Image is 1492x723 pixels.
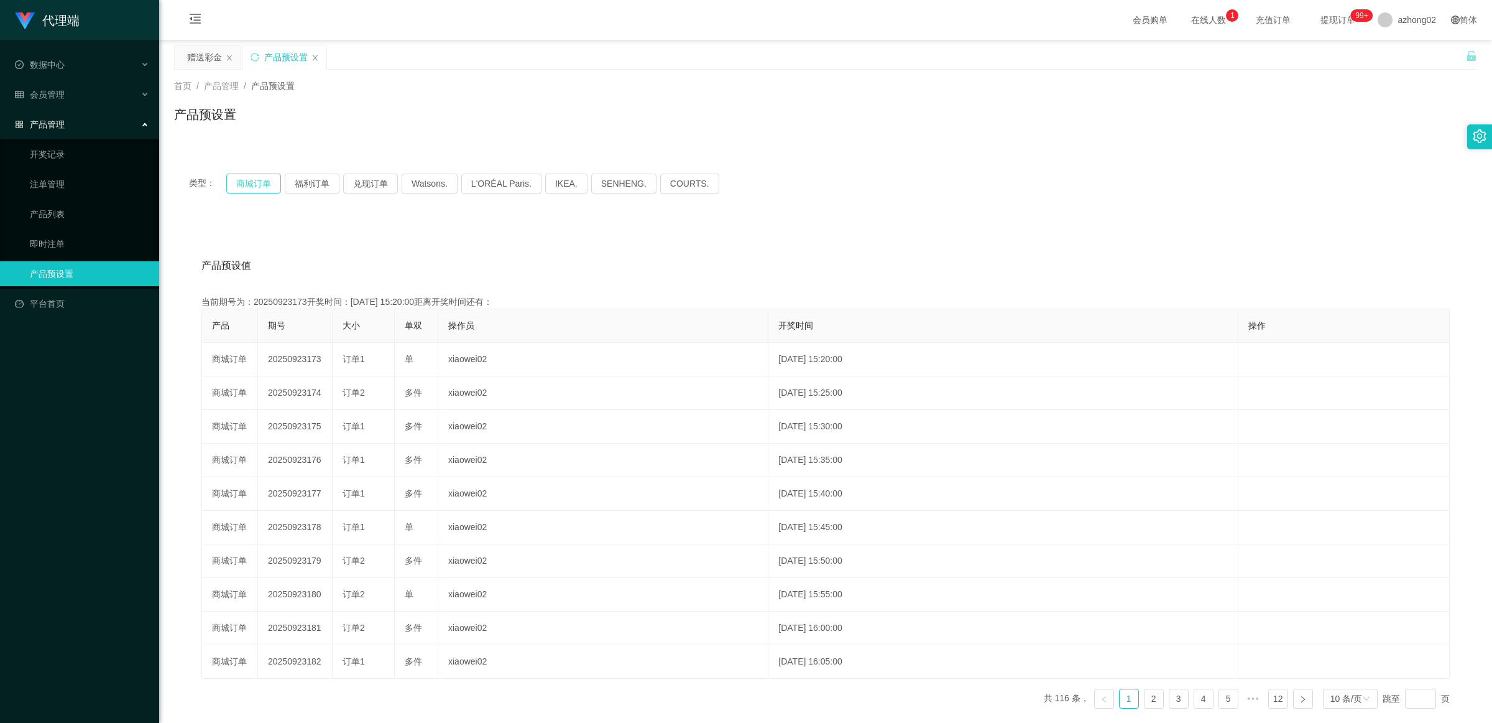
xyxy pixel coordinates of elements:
[258,477,333,511] td: 20250923177
[15,90,24,99] i: 图标: table
[343,455,365,465] span: 订单1
[438,645,768,679] td: xiaowei02
[1119,689,1139,709] li: 1
[1473,129,1486,143] i: 图标: setting
[1363,695,1370,704] i: 图标: down
[438,578,768,612] td: xiaowei02
[202,645,258,679] td: 商城订单
[405,421,422,431] span: 多件
[405,556,422,566] span: 多件
[264,45,308,69] div: 产品预设置
[311,54,319,62] i: 图标: close
[402,174,458,194] button: Watsons.
[187,45,222,69] div: 赠送彩金
[15,60,65,70] span: 数据中心
[212,320,229,330] span: 产品
[30,172,149,197] a: 注单管理
[202,578,258,612] td: 商城订单
[1169,689,1189,709] li: 3
[202,511,258,544] td: 商城订单
[343,388,365,398] span: 订单2
[1094,689,1114,709] li: 上一页
[15,120,24,129] i: 图标: appstore-o
[1451,16,1460,24] i: 图标: global
[1044,689,1089,709] li: 共 116 条，
[258,544,333,578] td: 20250923179
[258,444,333,477] td: 20250923176
[15,15,80,25] a: 代理端
[30,261,149,286] a: 产品预设置
[258,410,333,444] td: 20250923175
[1185,16,1232,24] span: 在线人数
[768,645,1238,679] td: [DATE] 16:05:00
[591,174,656,194] button: SENHENG.
[438,511,768,544] td: xiaowei02
[343,556,365,566] span: 订单2
[30,142,149,167] a: 开奖记录
[1219,689,1238,708] a: 5
[202,410,258,444] td: 商城订单
[174,1,216,40] i: 图标: menu-fold
[405,589,413,599] span: 单
[1218,689,1238,709] li: 5
[1248,320,1266,330] span: 操作
[1330,689,1362,708] div: 10 条/页
[448,320,474,330] span: 操作员
[768,511,1238,544] td: [DATE] 15:45:00
[1383,689,1450,709] div: 跳至 页
[15,119,65,129] span: 产品管理
[258,511,333,544] td: 20250923178
[405,455,422,465] span: 多件
[258,645,333,679] td: 20250923182
[768,376,1238,410] td: [DATE] 15:25:00
[1230,9,1235,22] p: 1
[251,81,295,91] span: 产品预设置
[438,477,768,511] td: xiaowei02
[343,421,365,431] span: 订单1
[1226,9,1238,22] sup: 1
[268,320,285,330] span: 期号
[343,623,365,633] span: 订单2
[768,578,1238,612] td: [DATE] 15:55:00
[343,522,365,532] span: 订单1
[1350,9,1373,22] sup: 1198
[202,376,258,410] td: 商城订单
[1250,16,1297,24] span: 充值订单
[1243,689,1263,709] span: •••
[343,174,398,194] button: 兑现订单
[438,612,768,645] td: xiaowei02
[545,174,587,194] button: IKEA.
[343,320,360,330] span: 大小
[1314,16,1361,24] span: 提现订单
[343,354,365,364] span: 订单1
[660,174,719,194] button: COURTS.
[15,90,65,100] span: 会员管理
[174,81,191,91] span: 首页
[438,410,768,444] td: xiaowei02
[1194,689,1213,708] a: 4
[1293,689,1313,709] li: 下一页
[438,376,768,410] td: xiaowei02
[768,477,1238,511] td: [DATE] 15:40:00
[438,343,768,376] td: xiaowei02
[768,444,1238,477] td: [DATE] 15:35:00
[201,296,1450,309] div: 当前期号为：20250923173开奖时间：[DATE] 15:20:00距离开奖时间还有：
[768,410,1238,444] td: [DATE] 15:30:00
[42,1,80,40] h1: 代理端
[15,291,149,316] a: 图标: dashboard平台首页
[30,231,149,256] a: 即时注单
[189,174,226,194] span: 类型：
[258,343,333,376] td: 20250923173
[778,320,813,330] span: 开奖时间
[1169,689,1188,708] a: 3
[202,612,258,645] td: 商城订单
[1299,696,1307,703] i: 图标: right
[15,60,24,69] i: 图标: check-circle-o
[1243,689,1263,709] li: 向后 5 页
[1268,689,1288,709] li: 12
[285,174,339,194] button: 福利订单
[226,54,233,62] i: 图标: close
[204,81,239,91] span: 产品管理
[258,578,333,612] td: 20250923180
[405,522,413,532] span: 单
